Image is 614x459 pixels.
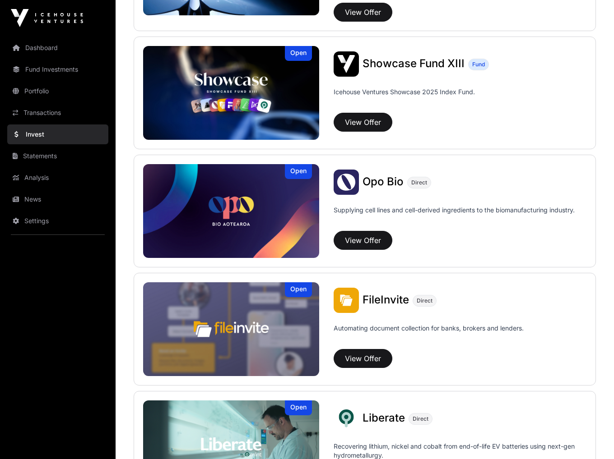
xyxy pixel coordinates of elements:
a: Dashboard [7,38,108,58]
span: Direct [411,179,427,186]
a: Analysis [7,168,108,188]
span: Direct [413,415,428,422]
img: Liberate [334,406,359,431]
a: Portfolio [7,81,108,101]
a: Invest [7,124,108,144]
a: Opo Bio [363,176,404,188]
a: FileInvite [363,294,409,306]
span: FileInvite [363,293,409,306]
div: Open [285,46,312,61]
button: View Offer [334,231,392,250]
div: Open [285,164,312,179]
span: Liberate [363,411,405,424]
span: Fund [472,61,485,68]
img: Icehouse Ventures Logo [11,9,83,27]
iframe: Chat Widget [569,416,614,459]
span: Direct [417,297,433,304]
a: FileInviteOpen [143,282,319,376]
a: Statements [7,146,108,166]
img: Opo Bio [143,164,319,258]
img: Showcase Fund XIII [143,46,319,140]
a: News [7,189,108,209]
a: Fund Investments [7,60,108,79]
a: Liberate [363,413,405,424]
span: Opo Bio [363,175,404,188]
a: Showcase Fund XIII [363,58,465,70]
p: Supplying cell lines and cell-derived ingredients to the biomanufacturing industry. [334,206,575,215]
img: Showcase Fund XIII [334,51,359,77]
p: Icehouse Ventures Showcase 2025 Index Fund. [334,87,475,96]
div: Open [285,400,312,415]
button: View Offer [334,3,392,22]
img: FileInvite [334,288,359,313]
div: Open [285,282,312,297]
img: FileInvite [143,282,319,376]
a: Settings [7,211,108,231]
button: View Offer [334,349,392,368]
a: Opo BioOpen [143,164,319,258]
a: Showcase Fund XIIIOpen [143,46,319,140]
button: View Offer [334,113,392,132]
a: Transactions [7,103,108,123]
img: Opo Bio [334,170,359,195]
p: Automating document collection for banks, brokers and lenders. [334,324,524,345]
span: Showcase Fund XIII [363,57,465,70]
